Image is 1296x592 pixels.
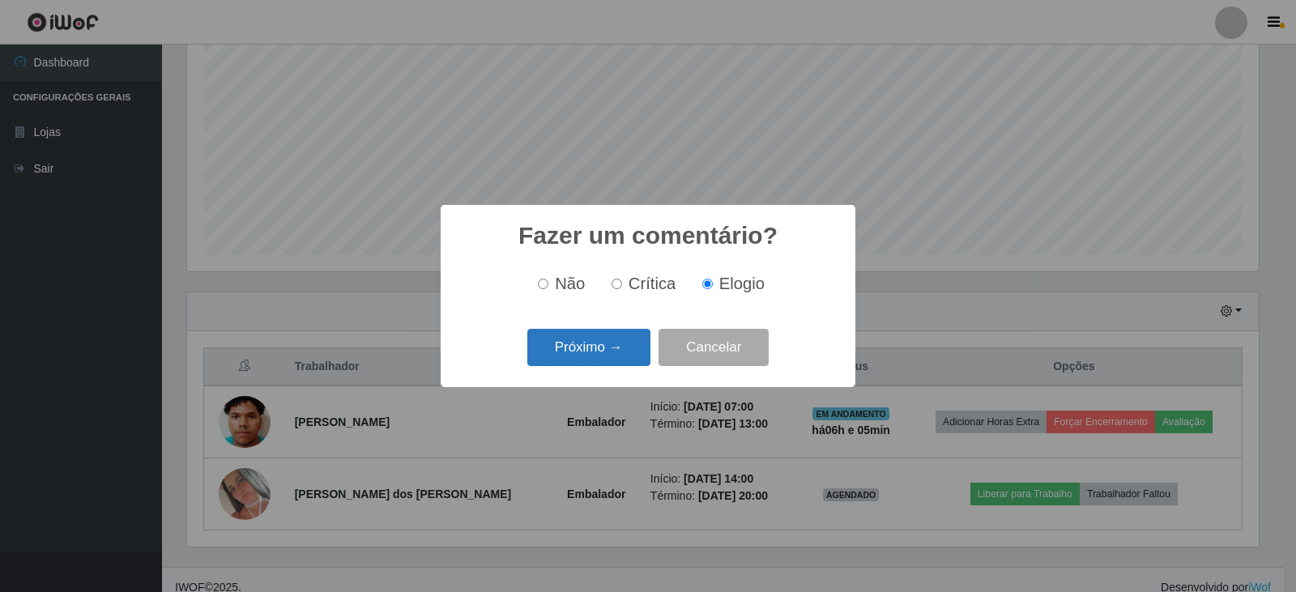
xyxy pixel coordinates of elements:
input: Elogio [702,279,713,289]
span: Crítica [629,275,676,292]
h2: Fazer um comentário? [518,221,778,250]
input: Crítica [612,279,622,289]
button: Próximo → [527,329,650,367]
span: Elogio [719,275,765,292]
button: Cancelar [659,329,769,367]
input: Não [538,279,548,289]
span: Não [555,275,585,292]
